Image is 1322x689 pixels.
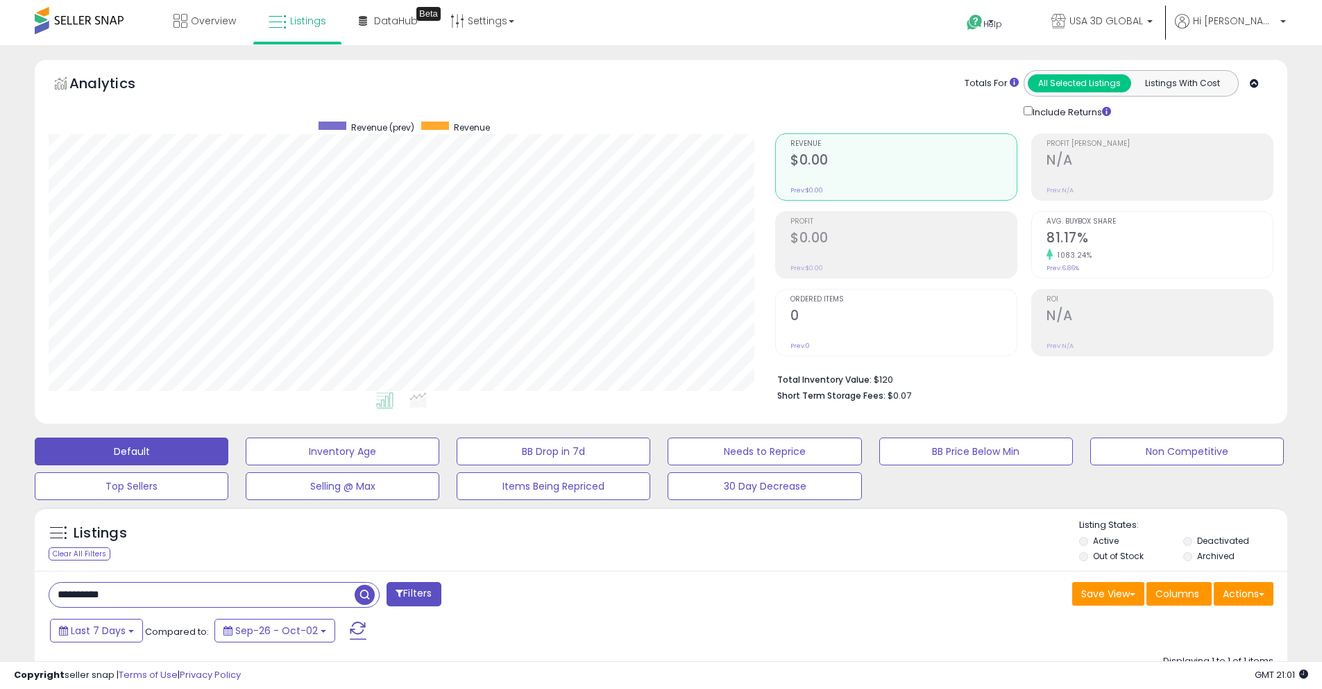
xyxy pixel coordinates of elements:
small: Prev: $0.00 [790,186,823,194]
label: Active [1093,535,1119,547]
h2: 81.17% [1046,230,1273,249]
i: Get Help [966,14,983,31]
b: Short Term Storage Fees: [777,390,885,401]
span: Overview [191,14,236,28]
button: Needs to Reprice [668,438,861,465]
span: Sep-26 - Oct-02 [235,624,318,638]
button: Selling @ Max [246,472,439,500]
div: Include Returns [1013,103,1128,119]
span: Last 7 Days [71,624,126,638]
h5: Listings [74,524,127,543]
span: Revenue [790,140,1017,148]
button: Inventory Age [246,438,439,465]
span: $0.07 [888,389,911,402]
button: Top Sellers [35,472,228,500]
small: Prev: 6.86% [1046,264,1079,272]
button: Actions [1214,582,1273,606]
span: Revenue [454,122,490,133]
div: Clear All Filters [49,547,110,561]
span: Profit [PERSON_NAME] [1046,140,1273,148]
button: All Selected Listings [1028,74,1131,92]
div: Tooltip anchor [416,7,441,21]
h2: $0.00 [790,152,1017,171]
p: Listing States: [1079,519,1287,532]
button: Last 7 Days [50,619,143,642]
button: BB Drop in 7d [457,438,650,465]
button: Filters [387,582,441,606]
span: Listings [290,14,326,28]
div: Totals For [965,77,1019,90]
button: Non Competitive [1090,438,1284,465]
label: Deactivated [1197,535,1249,547]
span: USA 3D GLOBAL [1069,14,1143,28]
button: Columns [1146,582,1212,606]
span: DataHub [374,14,418,28]
span: Revenue (prev) [351,122,414,133]
span: Columns [1155,587,1199,601]
button: Sep-26 - Oct-02 [214,619,335,642]
span: Avg. Buybox Share [1046,218,1273,226]
label: Archived [1197,550,1235,562]
span: Profit [790,218,1017,226]
span: 2025-10-10 21:01 GMT [1255,668,1308,681]
small: Prev: 0 [790,342,810,350]
li: $120 [777,370,1263,387]
button: Save View [1072,582,1144,606]
small: 1083.24% [1053,250,1092,260]
h2: N/A [1046,308,1273,326]
h5: Analytics [69,74,162,97]
span: Hi [PERSON_NAME] [1193,14,1276,28]
button: BB Price Below Min [879,438,1073,465]
div: seller snap | | [14,669,241,682]
a: Privacy Policy [180,668,241,681]
button: Items Being Repriced [457,472,650,500]
b: Total Inventory Value: [777,374,872,385]
small: Prev: $0.00 [790,264,823,272]
span: Compared to: [145,625,209,638]
button: 30 Day Decrease [668,472,861,500]
h2: N/A [1046,152,1273,171]
strong: Copyright [14,668,65,681]
h2: 0 [790,308,1017,326]
button: Default [35,438,228,465]
h2: $0.00 [790,230,1017,249]
a: Hi [PERSON_NAME] [1175,14,1286,45]
button: Listings With Cost [1130,74,1234,92]
label: Out of Stock [1093,550,1144,562]
a: Help [956,3,1029,45]
span: ROI [1046,296,1273,304]
span: Help [983,18,1002,30]
small: Prev: N/A [1046,342,1074,350]
div: Displaying 1 to 1 of 1 items [1163,655,1273,668]
a: Terms of Use [119,668,178,681]
span: Ordered Items [790,296,1017,304]
small: Prev: N/A [1046,186,1074,194]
